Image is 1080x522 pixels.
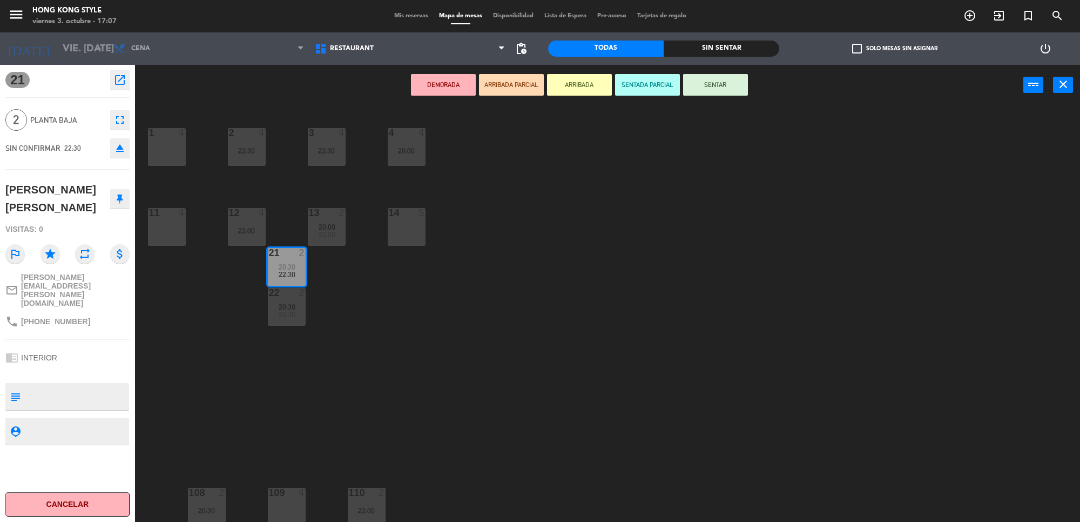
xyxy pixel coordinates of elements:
span: 22:30 [279,270,295,279]
span: 20:30 [279,263,295,271]
div: 20:00 [388,147,426,155]
span: 20:00 [319,223,335,231]
span: PLANTA BAJA [30,114,105,126]
div: Visitas: 0 [5,220,130,239]
div: 4 [259,128,265,138]
div: 2 [299,288,305,298]
div: 2 [339,208,345,218]
span: Mis reservas [389,13,434,19]
div: 108 [189,488,190,498]
div: HONG KONG STYLE [32,5,117,16]
div: 4 [299,488,305,498]
i: star [40,244,60,264]
i: repeat [75,244,94,264]
div: 1 [149,128,150,138]
div: 4 [179,128,185,138]
div: 2 [379,488,385,498]
i: power_settings_new [1039,42,1052,55]
span: check_box_outline_blank [852,44,862,53]
span: 20:30 [279,303,295,311]
div: 22:00 [348,507,386,514]
i: fullscreen [113,113,126,126]
div: Todas [548,41,664,57]
button: fullscreen [110,110,130,130]
i: close [1057,78,1070,91]
button: Cancelar [5,492,130,517]
div: viernes 3. octubre - 17:07 [32,16,117,27]
button: menu [8,6,24,26]
button: ARRIBADA PARCIAL [479,74,544,96]
button: SENTADA PARCIAL [615,74,680,96]
div: 22:30 [228,147,266,155]
a: mail_outline[PERSON_NAME][EMAIL_ADDRESS][PERSON_NAME][DOMAIN_NAME] [5,273,130,307]
span: SIN CONFIRMAR [5,144,60,152]
i: add_circle_outline [963,9,976,22]
i: power_input [1027,78,1040,91]
div: 4 [259,208,265,218]
i: phone [5,315,18,328]
div: 22:00 [228,227,266,235]
div: 4 [418,128,425,138]
span: 22:30 [279,310,295,319]
div: 20:30 [188,507,226,514]
button: close [1053,77,1073,93]
div: 2 [299,248,305,258]
span: 22:00 [319,230,335,239]
span: Tarjetas de regalo [632,13,692,19]
i: outlined_flag [5,244,25,264]
i: chrome_reader_mode [5,351,18,364]
div: 13 [309,208,309,218]
span: INTERIOR [21,353,57,362]
i: attach_money [110,244,130,264]
div: 4 [179,208,185,218]
span: 22:30 [64,144,81,152]
i: turned_in_not [1022,9,1035,22]
button: SENTAR [683,74,748,96]
span: Pre-acceso [592,13,632,19]
div: 12 [229,208,230,218]
div: 4 [339,128,345,138]
div: 22:30 [308,147,346,155]
span: [PHONE_NUMBER] [21,317,90,326]
i: eject [113,142,126,155]
span: 21 [5,72,30,88]
div: 2 [229,128,230,138]
button: open_in_new [110,70,130,90]
i: arrow_drop_down [92,42,105,55]
span: Disponibilidad [488,13,539,19]
div: 3 [309,128,309,138]
i: mail_outline [5,284,18,297]
button: eject [110,138,130,158]
span: [PERSON_NAME][EMAIL_ADDRESS][PERSON_NAME][DOMAIN_NAME] [21,273,130,307]
button: ARRIBADA [547,74,612,96]
i: exit_to_app [993,9,1005,22]
label: Solo mesas sin asignar [852,44,937,53]
div: 11 [149,208,150,218]
div: 22 [269,288,269,298]
button: DEMORADA [411,74,476,96]
div: Sin sentar [664,41,779,57]
i: subject [9,391,21,403]
span: RESTAURANT [330,45,374,52]
span: Mapa de mesas [434,13,488,19]
div: [PERSON_NAME] [PERSON_NAME] [5,181,110,216]
div: 21 [269,248,269,258]
span: Lista de Espera [539,13,592,19]
div: 109 [269,488,269,498]
i: person_pin [9,425,21,437]
div: 5 [418,208,425,218]
div: 2 [219,488,225,498]
span: pending_actions [515,42,528,55]
i: menu [8,6,24,23]
i: search [1051,9,1064,22]
span: 2 [5,109,27,131]
span: Cena [131,45,150,52]
button: power_input [1023,77,1043,93]
i: open_in_new [113,73,126,86]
